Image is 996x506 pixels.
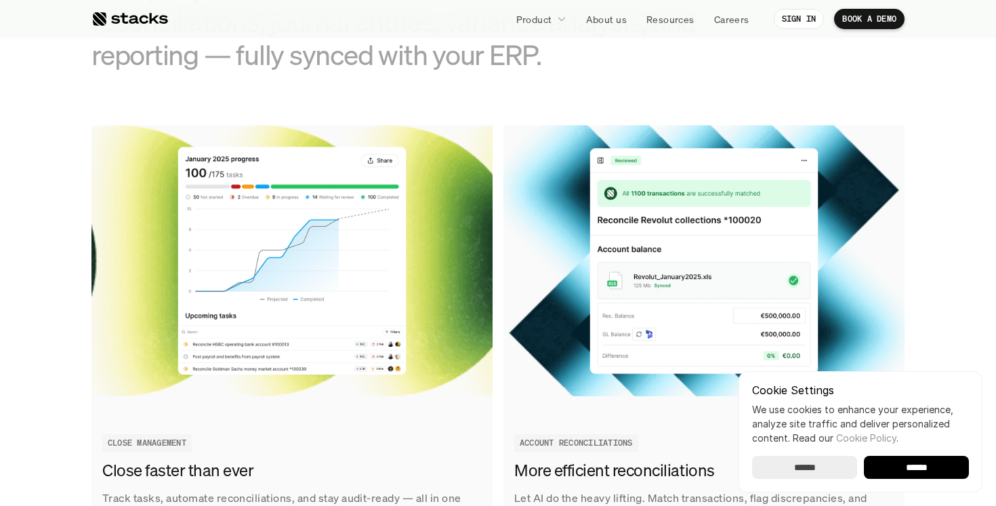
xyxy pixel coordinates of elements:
p: BOOK A DEMO [842,14,896,24]
p: We use cookies to enhance your experience, analyze site traffic and deliver personalized content. [752,402,969,445]
a: Privacy Policy [160,314,220,323]
p: SIGN IN [782,14,816,24]
a: SIGN IN [774,9,825,29]
h2: ACCOUNT RECONCILIATIONS [520,438,633,448]
p: Resources [646,12,694,26]
h2: CLOSE MANAGEMENT [108,438,186,448]
p: About us [586,12,627,26]
p: Cookie Settings [752,385,969,396]
a: BOOK A DEMO [834,9,905,29]
a: About us [578,7,635,31]
p: Careers [714,12,749,26]
h3: Close faster than ever [102,459,475,482]
a: Resources [638,7,703,31]
p: Product [516,12,552,26]
a: Cookie Policy [836,432,896,444]
h3: More efficient reconciliations [514,459,887,482]
span: Read our . [793,432,898,444]
a: Careers [706,7,758,31]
